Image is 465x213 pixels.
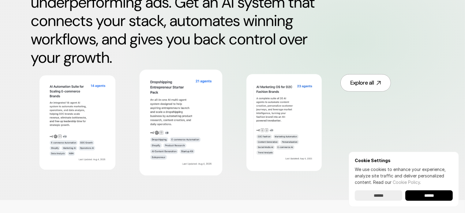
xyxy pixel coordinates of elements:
[393,180,420,185] a: Cookie Policy
[373,180,421,185] span: Read our .
[340,74,391,92] a: Explore all
[355,158,453,163] h6: Cookie Settings
[350,79,374,87] div: Explore all
[355,166,453,185] p: We use cookies to enhance your experience, analyze site traffic and deliver personalized content.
